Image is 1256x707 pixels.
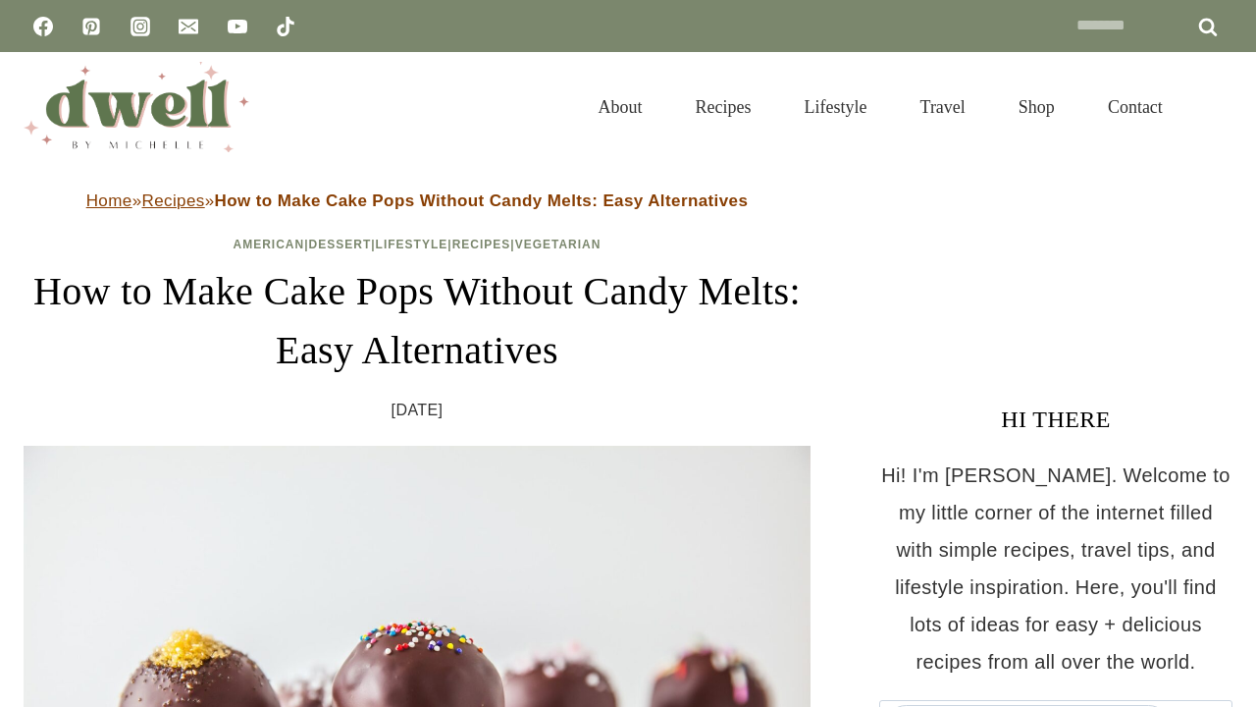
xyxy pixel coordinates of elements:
[86,191,749,210] span: » »
[86,191,132,210] a: Home
[24,7,63,46] a: Facebook
[894,73,992,141] a: Travel
[218,7,257,46] a: YouTube
[992,73,1081,141] a: Shop
[266,7,305,46] a: TikTok
[24,62,249,152] img: DWELL by michelle
[1081,73,1189,141] a: Contact
[778,73,894,141] a: Lifestyle
[515,238,602,251] a: Vegetarian
[879,402,1232,437] h3: HI THERE
[215,191,749,210] strong: How to Make Cake Pops Without Candy Melts: Easy Alternatives
[452,238,511,251] a: Recipes
[169,7,208,46] a: Email
[879,457,1232,680] p: Hi! I'm [PERSON_NAME]. Welcome to my little corner of the internet filled with simple recipes, tr...
[234,238,305,251] a: American
[572,73,669,141] a: About
[1199,90,1232,124] button: View Search Form
[309,238,372,251] a: Dessert
[121,7,160,46] a: Instagram
[142,191,205,210] a: Recipes
[72,7,111,46] a: Pinterest
[392,396,444,425] time: [DATE]
[24,262,811,380] h1: How to Make Cake Pops Without Candy Melts: Easy Alternatives
[376,238,448,251] a: Lifestyle
[669,73,778,141] a: Recipes
[234,238,602,251] span: | | | |
[572,73,1189,141] nav: Primary Navigation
